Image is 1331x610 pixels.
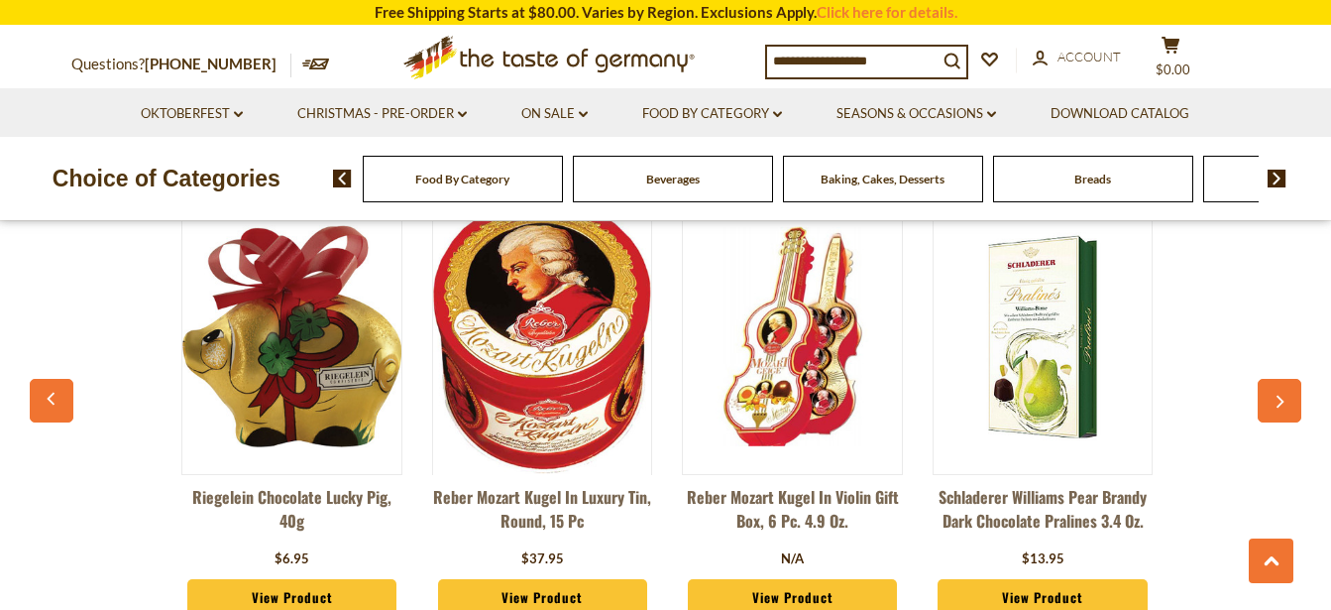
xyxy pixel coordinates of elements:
p: Questions? [71,52,291,77]
img: Schladerer Williams Pear Brandy Dark Chocolate Pralines 3.4 oz. [934,227,1152,445]
a: Schladerer Williams Pear Brandy Dark Chocolate Pralines 3.4 oz. [933,485,1153,545]
img: Reber Mozart Kugel in Luxury Tin, Round, 15 pc [433,199,651,474]
img: Riegelein Chocolate Lucky Pig, 40g [182,225,400,447]
a: Account [1033,47,1121,68]
a: Click here for details. [817,3,957,21]
div: N/A [781,549,804,569]
img: next arrow [1268,170,1286,187]
a: [PHONE_NUMBER] [145,55,277,72]
a: Reber Mozart Kugel in Luxury Tin, Round, 15 pc [432,485,652,545]
img: Reber Mozart Kugel in Violin Gift Box, 6 pc. 4.9 oz. [683,227,901,445]
a: Riegelein Chocolate Lucky Pig, 40g [181,485,401,545]
div: $6.95 [275,549,309,569]
a: Download Catalog [1051,103,1189,125]
span: Account [1057,49,1121,64]
a: On Sale [521,103,588,125]
span: $0.00 [1156,61,1190,77]
div: $13.95 [1022,549,1064,569]
img: previous arrow [333,170,352,187]
a: Food By Category [415,172,509,186]
a: Seasons & Occasions [836,103,996,125]
div: $37.95 [521,549,564,569]
a: Christmas - PRE-ORDER [297,103,467,125]
a: Oktoberfest [141,103,243,125]
a: Breads [1074,172,1111,186]
button: $0.00 [1142,36,1201,85]
a: Food By Category [642,103,782,125]
a: Reber Mozart Kugel in Violin Gift Box, 6 pc. 4.9 oz. [682,485,902,545]
a: Beverages [646,172,700,186]
a: Baking, Cakes, Desserts [821,172,944,186]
